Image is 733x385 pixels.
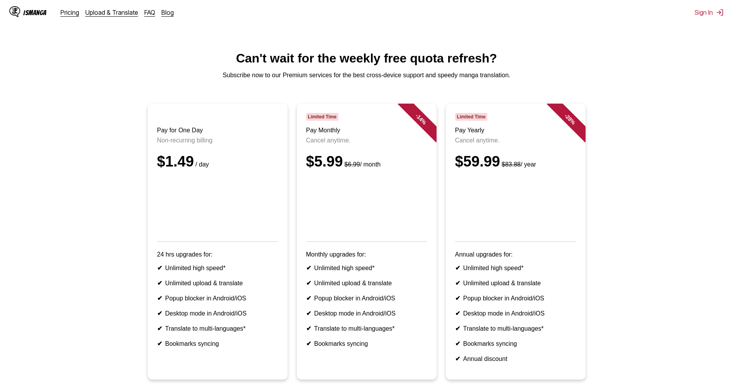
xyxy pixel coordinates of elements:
[157,279,278,287] li: Unlimited upload & translate
[9,6,61,19] a: IsManga LogoIsManga
[306,340,311,347] b: ✔
[23,9,47,16] div: IsManga
[716,9,724,16] img: Sign out
[502,161,521,168] s: $83.88
[157,340,162,347] b: ✔
[306,264,427,272] li: Unlimited high speed*
[157,265,162,271] b: ✔
[455,113,487,121] span: Limited Time
[306,340,427,347] li: Bookmarks syncing
[157,340,278,347] li: Bookmarks syncing
[157,251,278,258] p: 24 hrs upgrades for:
[306,251,427,258] p: Monthly upgrades for:
[695,9,724,16] button: Sign In
[306,113,338,121] span: Limited Time
[455,310,460,317] b: ✔
[455,280,460,286] b: ✔
[157,325,278,332] li: Translate to multi-languages*
[85,9,138,16] a: Upload & Translate
[343,161,381,168] small: / month
[157,264,278,272] li: Unlimited high speed*
[306,295,311,302] b: ✔
[157,325,162,332] b: ✔
[455,179,576,231] iframe: PayPal
[306,295,427,302] li: Popup blocker in Android/iOS
[455,137,576,144] p: Cancel anytime.
[455,153,576,170] div: $59.99
[144,9,155,16] a: FAQ
[157,310,162,317] b: ✔
[306,280,311,286] b: ✔
[157,179,278,231] iframe: PayPal
[455,356,460,362] b: ✔
[455,127,576,134] h3: Pay Yearly
[306,310,311,317] b: ✔
[455,295,460,302] b: ✔
[157,295,162,302] b: ✔
[455,355,576,362] li: Annual discount
[157,127,278,134] h3: Pay for One Day
[157,153,278,170] div: $1.49
[161,9,174,16] a: Blog
[157,310,278,317] li: Desktop mode in Android/iOS
[157,295,278,302] li: Popup blocker in Android/iOS
[157,137,278,144] p: Non-recurring billing
[61,9,79,16] a: Pricing
[397,96,444,142] div: - 14 %
[157,280,162,286] b: ✔
[455,310,576,317] li: Desktop mode in Android/iOS
[306,310,427,317] li: Desktop mode in Android/iOS
[455,340,576,347] li: Bookmarks syncing
[306,179,427,231] iframe: PayPal
[306,325,311,332] b: ✔
[345,161,360,168] s: $6.99
[455,325,576,332] li: Translate to multi-languages*
[6,51,727,66] h1: Can't wait for the weekly free quota refresh?
[6,72,727,79] p: Subscribe now to our Premium services for the best cross-device support and speedy manga translat...
[194,161,209,168] small: / day
[455,264,576,272] li: Unlimited high speed*
[455,325,460,332] b: ✔
[306,127,427,134] h3: Pay Monthly
[9,6,20,17] img: IsManga Logo
[306,137,427,144] p: Cancel anytime.
[455,265,460,271] b: ✔
[306,279,427,287] li: Unlimited upload & translate
[306,265,311,271] b: ✔
[455,279,576,287] li: Unlimited upload & translate
[455,340,460,347] b: ✔
[306,325,427,332] li: Translate to multi-languages*
[306,153,427,170] div: $5.99
[546,96,593,142] div: - 28 %
[455,295,576,302] li: Popup blocker in Android/iOS
[500,161,536,168] small: / year
[455,251,576,258] p: Annual upgrades for:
